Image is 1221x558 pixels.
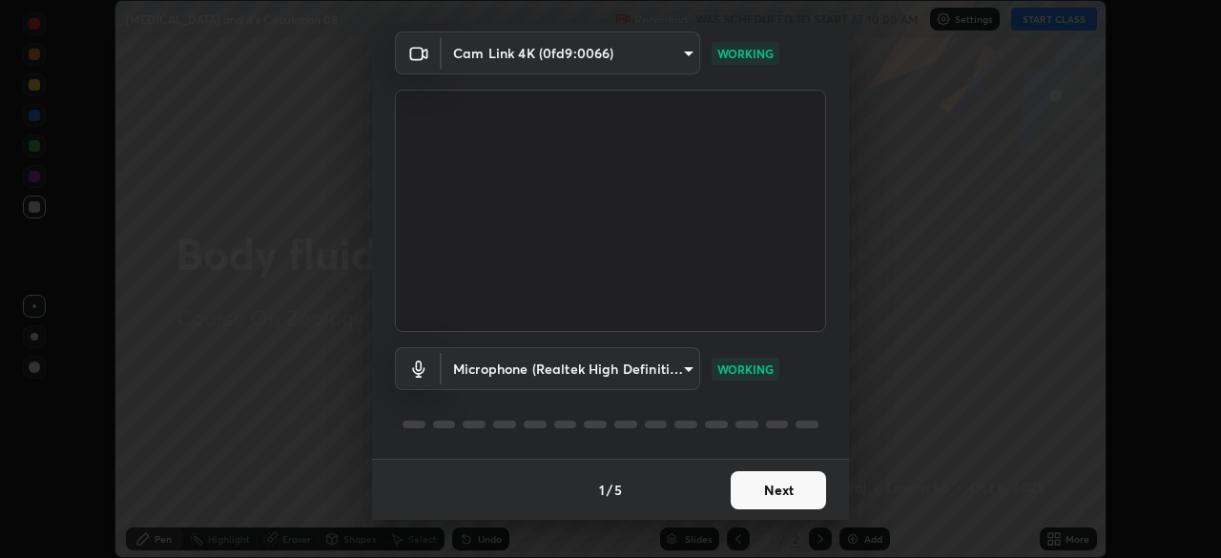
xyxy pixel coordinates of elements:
p: WORKING [717,361,774,378]
button: Next [731,471,826,509]
h4: 5 [614,480,622,500]
div: Cam Link 4K (0fd9:0066) [442,31,700,74]
h4: 1 [599,480,605,500]
div: Cam Link 4K (0fd9:0066) [442,347,700,390]
h4: / [607,480,612,500]
p: WORKING [717,45,774,62]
